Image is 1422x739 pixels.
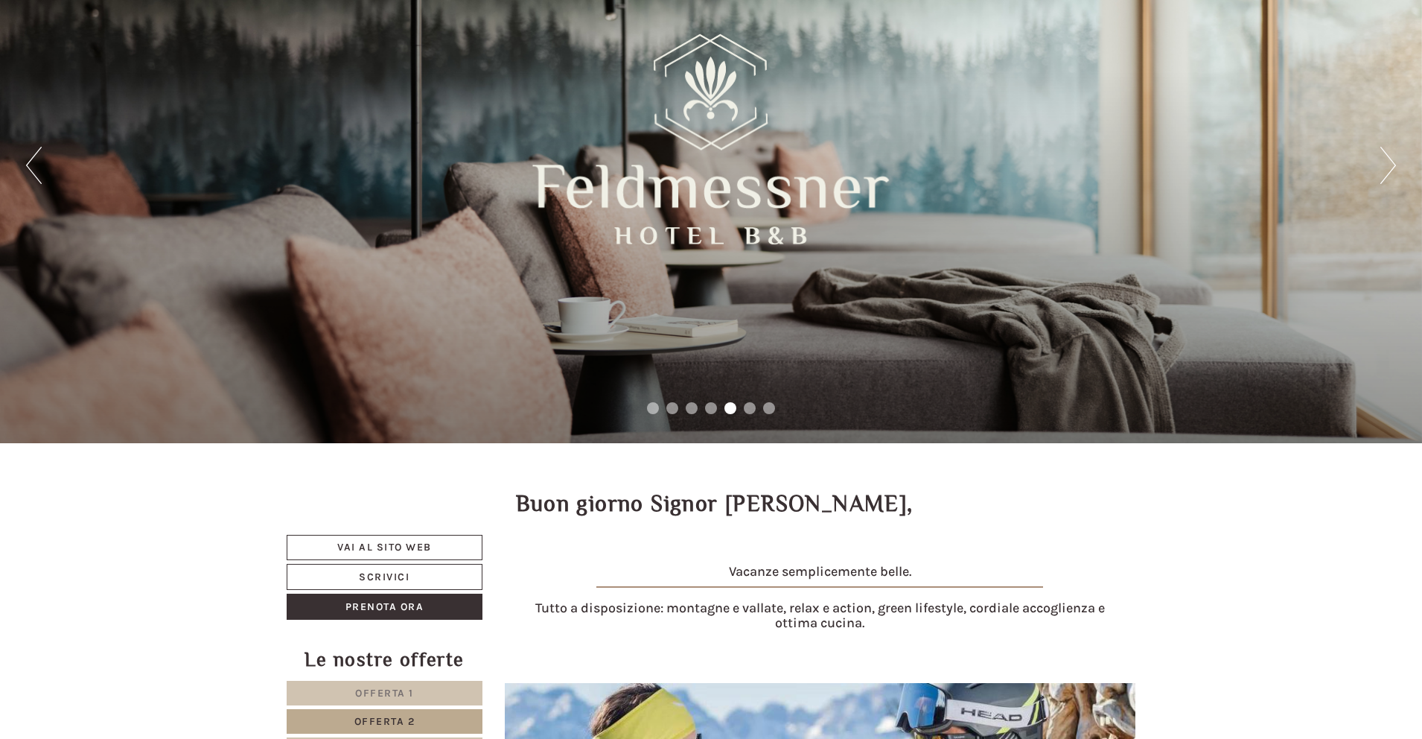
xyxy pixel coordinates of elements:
div: Buon giorno, come possiamo aiutarla? [11,40,241,86]
div: Le nostre offerte [287,646,482,673]
img: image [596,586,1043,588]
small: 11:09 [22,72,234,83]
h4: Vacanze semplicemente belle. [527,565,1114,594]
a: Scrivici [287,564,482,590]
span: Offerta 1 [355,687,414,700]
div: mercoledì [252,11,333,37]
h4: Tutto a disposizione: montagne e vallate, relax e action, green lifestyle, cordiale accoglienza e... [527,601,1114,631]
a: Prenota ora [287,594,482,620]
button: Previous [26,147,42,184]
div: Hotel B&B Feldmessner [22,43,234,55]
h1: Buon giorno Signor [PERSON_NAME], [516,492,914,516]
button: Invia [508,393,586,419]
button: Next [1380,147,1396,184]
span: Offerta 2 [354,715,415,728]
a: Vai al sito web [287,535,482,560]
